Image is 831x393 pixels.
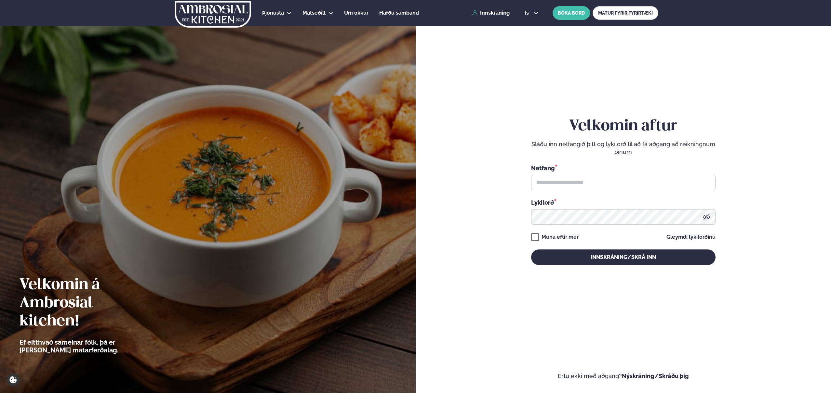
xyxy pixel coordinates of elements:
[525,10,531,16] span: is
[379,10,419,16] span: Hafðu samband
[344,10,369,16] span: Um okkur
[531,140,716,156] p: Sláðu inn netfangið þitt og lykilorð til að fá aðgang að reikningnum þínum
[531,164,716,172] div: Netfang
[435,372,812,380] p: Ertu ekki með aðgang?
[531,198,716,207] div: Lykilorð
[531,117,716,135] h2: Velkomin aftur
[553,6,590,20] button: BÓKA BORÐ
[174,1,252,28] img: logo
[666,235,716,240] a: Gleymdi lykilorðinu
[302,9,326,17] a: Matseðill
[593,6,658,20] a: MATUR FYRIR FYRIRTÆKI
[20,338,154,354] p: Ef eitthvað sameinar fólk, þá er [PERSON_NAME] matarferðalag.
[20,276,154,331] h2: Velkomin á Ambrosial kitchen!
[519,10,544,16] button: is
[262,9,284,17] a: Þjónusta
[302,10,326,16] span: Matseðill
[472,10,510,16] a: Innskráning
[622,373,689,379] a: Nýskráning/Skráðu þig
[262,10,284,16] span: Þjónusta
[531,249,716,265] button: Innskráning/Skrá inn
[379,9,419,17] a: Hafðu samband
[344,9,369,17] a: Um okkur
[7,373,20,387] a: Cookie settings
